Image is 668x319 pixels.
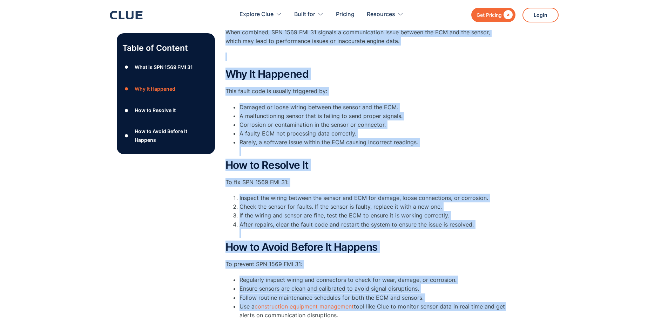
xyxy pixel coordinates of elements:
li: Regularly inspect wiring and connectors to check for wear, damage, or corrosion. [239,276,506,284]
p: ‍ [225,53,506,61]
a: ●What is SPN 1569 FMI 31 [122,62,209,72]
li: Damaged or loose wiring between the sensor and the ECM. [239,103,506,112]
a: ●Why It Happened [122,84,209,94]
p: To prevent SPN 1569 FMI 31: [225,260,506,269]
li: Ensure sensors are clean and calibrated to avoid signal disruptions. [239,284,506,293]
a: ●How to Resolve It [122,105,209,116]
li: Inspect the wiring between the sensor and ECM for damage, loose connections, or corrosion. [239,194,506,202]
h2: How to Avoid Before It Happens [225,241,506,253]
div: What is SPN 1569 FMI 31 [135,63,193,71]
a: Get Pricing [471,8,515,22]
div: How to Resolve It [135,106,176,115]
div: ● [122,105,131,116]
a: construction equipment management [255,303,354,310]
p: This fault code is usually triggered by: [225,87,506,96]
div: Why It Happened [135,84,175,93]
div: ● [122,130,131,141]
li: If the wiring and sensor are fine, test the ECM to ensure it is working correctly. [239,211,506,220]
div: Explore Clue [239,4,282,26]
li: Check the sensor for faults. If the sensor is faulty, replace it with a new one. [239,202,506,211]
a: Pricing [336,4,355,26]
li: After repairs, clear the fault code and restart the system to ensure the issue is resolved. [239,220,506,238]
p: When combined, SPN 1569 FMI 31 signals a communication issue between the ECM and the sensor, whic... [225,28,506,46]
p: Table of Content [122,42,209,54]
div:  [502,11,513,19]
li: A malfunctioning sensor that is failing to send proper signals. [239,112,506,120]
h2: How to Resolve It [225,159,506,171]
h2: Why It Happened [225,68,506,80]
li: A faulty ECM not processing data correctly. [239,129,506,138]
div: Built for [294,4,315,26]
a: ●How to Avoid Before It Happens [122,127,209,144]
li: Follow routine maintenance schedules for both the ECM and sensors. [239,293,506,302]
li: Corrosion or contamination in the sensor or connector. [239,120,506,129]
div: Built for [294,4,324,26]
a: Login [522,8,559,22]
li: Rarely, a software issue within the ECM causing incorrect readings. [239,138,506,155]
div: Explore Clue [239,4,274,26]
div: ● [122,62,131,72]
p: To fix SPN 1569 FMI 31: [225,178,506,187]
div: How to Avoid Before It Happens [135,127,209,144]
div: Resources [367,4,404,26]
div: ● [122,84,131,94]
div: Resources [367,4,395,26]
div: Get Pricing [477,11,502,19]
